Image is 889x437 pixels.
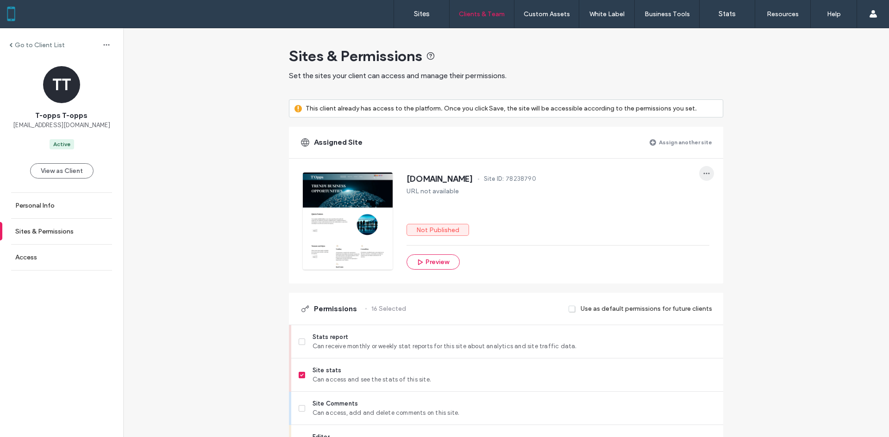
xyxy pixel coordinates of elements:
[306,100,697,117] label: This client already has access to the platform. Once you click Save, the site will be accessible ...
[30,163,94,178] button: View as Client
[371,300,406,317] label: 16 Selected
[767,10,799,18] label: Resources
[43,66,80,103] div: TT
[15,202,55,209] label: Personal Info
[313,332,716,342] span: Stats report
[313,342,716,351] span: Can receive monthly or weekly stat reports for this site about analytics and site traffic data.
[13,121,110,130] span: [EMAIL_ADDRESS][DOMAIN_NAME]
[827,10,841,18] label: Help
[15,41,65,49] label: Go to Client List
[313,366,716,375] span: Site stats
[314,304,357,314] span: Permissions
[15,228,74,235] label: Sites & Permissions
[414,10,430,18] label: Sites
[524,10,570,18] label: Custom Assets
[407,187,459,195] label: URL not available
[484,174,504,184] span: Site ID:
[659,134,712,150] label: Assign another site
[313,408,716,418] span: Can access, add and delete comments on this site.
[20,6,44,15] span: Ajuda
[719,10,736,18] label: Stats
[53,140,70,148] div: Active
[506,174,536,184] span: 78238790
[407,254,460,270] button: Preview
[15,253,37,261] label: Access
[407,174,473,184] span: [DOMAIN_NAME]
[407,224,469,236] label: Not Published
[581,300,712,317] label: Use as default permissions for future clients
[645,10,690,18] label: Business Tools
[459,10,505,18] label: Clients & Team
[289,71,507,80] span: Set the sites your client can access and manage their permissions.
[589,10,625,18] label: White Label
[35,111,88,121] span: T-opps T-opps
[313,399,716,408] span: Site Comments
[313,375,716,384] span: Can access and see the stats of this site.
[314,137,363,148] span: Assigned Site
[289,47,422,65] span: Sites & Permissions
